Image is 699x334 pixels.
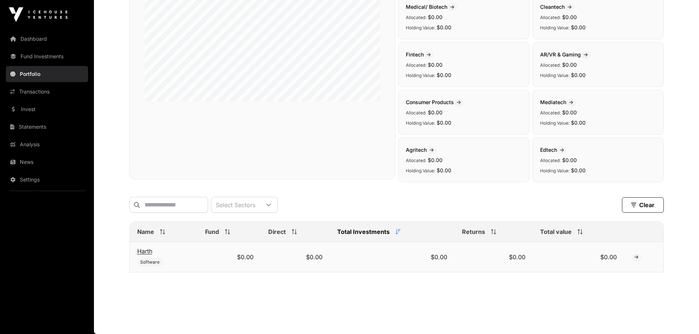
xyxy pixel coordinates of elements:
[406,110,426,115] span: Allocated:
[406,4,457,10] span: Medical/ Biotech
[462,227,485,236] span: Returns
[540,227,572,236] span: Total value
[268,227,286,236] span: Direct
[428,14,443,20] span: $0.00
[6,154,88,170] a: News
[330,242,455,272] td: $0.00
[540,25,569,30] span: Holding Value:
[562,157,577,163] span: $0.00
[428,109,443,115] span: $0.00
[6,136,88,153] a: Analysis
[9,7,68,22] img: Icehouse Ventures Logo
[137,227,154,236] span: Name
[540,51,591,58] span: AR/VR & Gaming
[406,120,435,126] span: Holding Value:
[437,24,451,30] span: $0.00
[428,157,443,163] span: $0.00
[533,242,624,272] td: $0.00
[437,120,451,126] span: $0.00
[622,197,664,213] button: Clear
[540,158,561,163] span: Allocated:
[540,120,569,126] span: Holding Value:
[437,72,451,78] span: $0.00
[571,167,586,173] span: $0.00
[562,109,577,115] span: $0.00
[540,62,561,68] span: Allocated:
[198,242,261,272] td: $0.00
[406,147,437,153] span: Agritech
[6,172,88,188] a: Settings
[437,167,451,173] span: $0.00
[6,66,88,82] a: Portfolio
[455,242,532,272] td: $0.00
[562,62,577,68] span: $0.00
[540,73,569,78] span: Holding Value:
[540,110,561,115] span: Allocated:
[205,227,219,236] span: Fund
[406,73,435,78] span: Holding Value:
[540,99,576,105] span: Mediatech
[540,147,567,153] span: Edtech
[571,72,586,78] span: $0.00
[540,168,569,173] span: Holding Value:
[406,158,426,163] span: Allocated:
[406,99,464,105] span: Consumer Products
[6,119,88,135] a: Statements
[571,24,586,30] span: $0.00
[140,259,160,265] span: Software
[406,168,435,173] span: Holding Value:
[428,62,443,68] span: $0.00
[662,299,699,334] iframe: Chat Widget
[571,120,586,126] span: $0.00
[6,84,88,100] a: Transactions
[406,51,434,58] span: Fintech
[562,14,577,20] span: $0.00
[261,242,330,272] td: $0.00
[6,31,88,47] a: Dashboard
[6,48,88,65] a: Fund Investments
[337,227,390,236] span: Total Investments
[540,4,575,10] span: Cleantech
[6,101,88,117] a: Invest
[137,247,152,255] a: Harth
[540,15,561,20] span: Allocated:
[406,15,426,20] span: Allocated:
[406,62,426,68] span: Allocated:
[406,25,435,30] span: Holding Value:
[211,197,260,212] div: Select Sectors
